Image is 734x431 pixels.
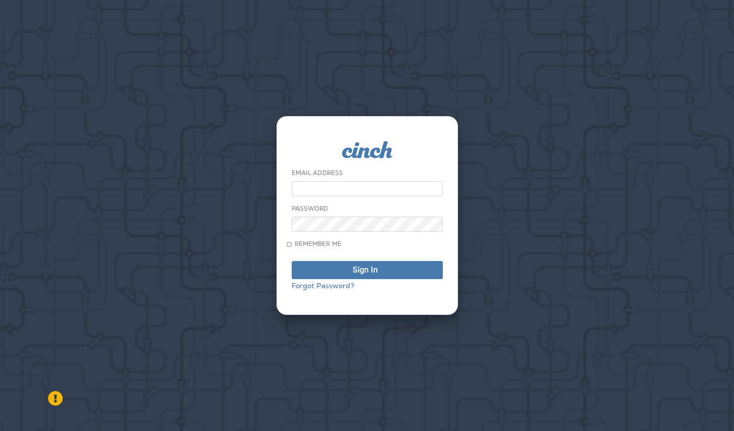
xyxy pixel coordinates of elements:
label: Password [292,205,328,213]
span: Remember me [295,240,342,248]
button: Sign In [292,261,443,279]
label: Email Address [292,169,344,177]
a: Forgot Password? [292,281,354,290]
div: Sign In [353,266,378,274]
